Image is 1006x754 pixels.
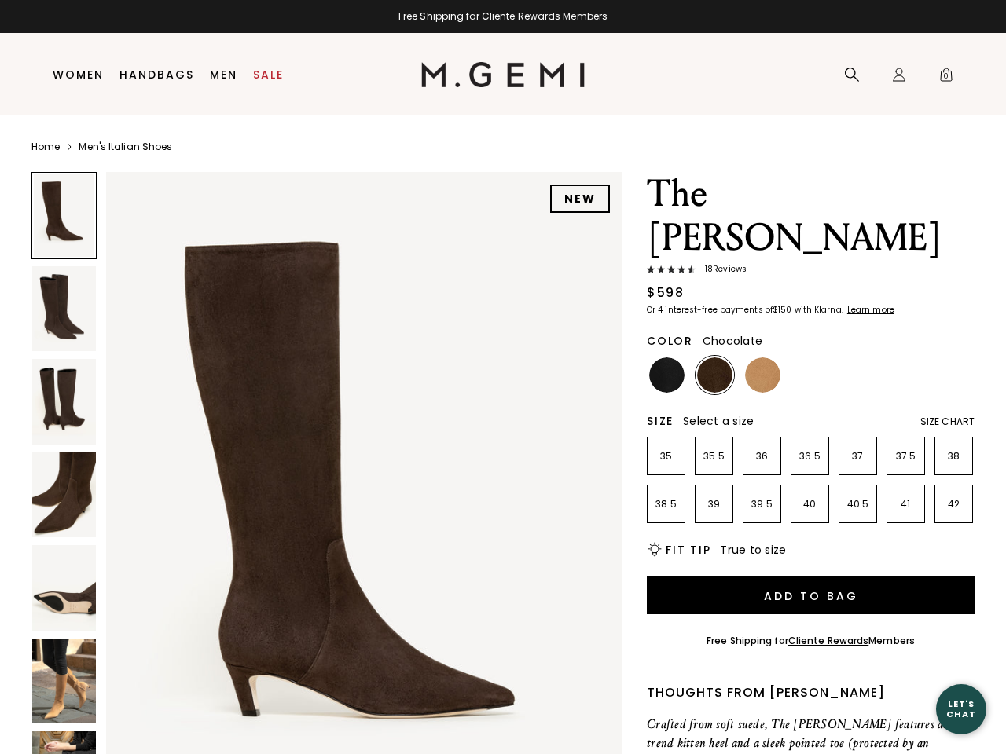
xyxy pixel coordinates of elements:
[791,450,828,463] p: 36.5
[683,413,754,429] span: Select a size
[119,68,194,81] a: Handbags
[791,498,828,511] p: 40
[839,450,876,463] p: 37
[745,357,780,393] img: Biscuit
[696,498,732,511] p: 39
[936,699,986,719] div: Let's Chat
[887,498,924,511] p: 41
[743,450,780,463] p: 36
[703,333,762,349] span: Chocolate
[647,265,975,277] a: 18Reviews
[697,357,732,393] img: Chocolate
[210,68,237,81] a: Men
[550,185,610,213] div: NEW
[421,62,586,87] img: M.Gemi
[648,450,685,463] p: 35
[847,304,894,316] klarna-placement-style-cta: Learn more
[32,452,96,538] img: The Tina
[31,141,60,153] a: Home
[935,498,972,511] p: 42
[938,70,954,86] span: 0
[666,544,710,556] h2: Fit Tip
[773,304,791,316] klarna-placement-style-amount: $150
[707,635,915,647] div: Free Shipping for Members
[647,415,674,427] h2: Size
[32,545,96,631] img: The Tina
[795,304,846,316] klarna-placement-style-body: with Klarna
[839,498,876,511] p: 40.5
[647,335,693,347] h2: Color
[920,415,975,428] div: Size Chart
[647,576,975,614] button: Add to Bag
[647,284,684,302] div: $598
[743,498,780,511] p: 39.5
[846,306,894,315] a: Learn more
[32,359,96,445] img: The Tina
[79,141,172,153] a: Men's Italian Shoes
[648,498,685,511] p: 38.5
[647,304,773,316] klarna-placement-style-body: Or 4 interest-free payments of
[696,450,732,463] p: 35.5
[935,450,972,463] p: 38
[696,265,747,274] span: 18 Review s
[53,68,104,81] a: Women
[647,172,975,260] h1: The [PERSON_NAME]
[253,68,284,81] a: Sale
[649,357,685,393] img: Black
[32,266,96,352] img: The Tina
[887,450,924,463] p: 37.5
[788,634,869,647] a: Cliente Rewards
[720,542,786,558] span: True to size
[647,683,975,702] div: Thoughts from [PERSON_NAME]
[32,639,96,724] img: The Tina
